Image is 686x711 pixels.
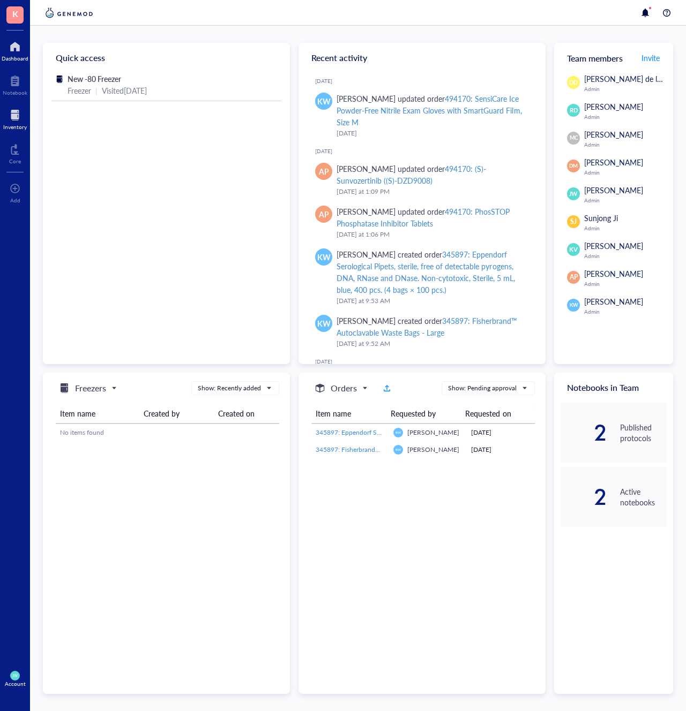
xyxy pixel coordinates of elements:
div: Visited [DATE] [102,85,147,96]
div: [DATE] [471,445,531,455]
th: Requested on [461,404,527,423]
span: [PERSON_NAME] [407,428,459,437]
div: 2 [561,488,607,505]
div: Quick access [43,43,290,73]
span: KW [569,301,578,309]
div: [PERSON_NAME] updated order [337,93,528,128]
h5: Orders [331,382,357,395]
span: [PERSON_NAME] [584,185,643,195]
a: Notebook [3,72,27,96]
span: K [12,7,18,20]
span: AP [319,208,329,220]
div: Notebooks in Team [554,373,673,403]
div: Recent activity [299,43,546,73]
button: Invite [641,49,660,66]
a: Inventory [3,107,27,130]
span: [PERSON_NAME] [584,240,643,251]
span: KV [569,245,577,254]
div: [PERSON_NAME] updated order [337,206,528,229]
th: Requested by [386,404,461,423]
div: 2 [561,424,607,441]
span: 345897: Fisherbrand™ Autoclavable Waste Bags - Large [316,445,473,454]
span: [PERSON_NAME] [584,129,643,140]
div: Core [9,158,21,164]
th: Item name [56,404,139,423]
div: [DATE] at 1:06 PM [337,229,528,240]
div: Admin [584,253,667,259]
div: Show: Pending approval [448,383,517,393]
div: Admin [584,308,667,315]
div: Freezer [68,85,91,96]
span: KW [317,317,331,329]
div: [DATE] [337,128,528,139]
span: [PERSON_NAME] [584,268,643,279]
div: Active notebooks [620,486,667,508]
div: Add [10,197,20,203]
span: New -80 Freezer [68,73,121,84]
a: Dashboard [2,38,28,62]
span: [PERSON_NAME] [584,296,643,307]
a: 345897: Fisherbrand™ Autoclavable Waste Bags - Large [316,445,385,455]
span: Invite [642,52,660,63]
th: Created by [139,404,214,423]
div: Account [5,680,26,687]
div: Admin [584,114,667,120]
div: Admin [584,86,684,92]
span: MC [569,134,578,142]
div: [DATE] [315,78,537,84]
span: Sunjong Ji [584,213,618,223]
span: JW [569,190,578,198]
div: [DATE] [471,428,531,437]
div: Published protocols [620,422,667,443]
div: [DATE] [315,148,537,154]
a: AP[PERSON_NAME] updated order494170: (S)-Sunvozertinib ((S)-DZD9008)[DATE] at 1:09 PM [307,158,537,201]
div: Notebook [3,89,27,96]
span: DM [569,162,578,170]
span: JW [12,674,17,678]
th: Item name [311,404,386,423]
span: AP [319,165,329,177]
a: Core [9,141,21,164]
span: KW [396,448,401,451]
span: SJ [570,217,577,226]
a: AP[PERSON_NAME] updated order494170: PhosSTOP Phosphatase Inhibitor Tablets[DATE] at 1:06 PM [307,201,537,244]
div: Admin [584,281,667,287]
a: KW[PERSON_NAME] created order345897: Eppendorf Serological Pipets, sterile, free of detectable py... [307,244,537,311]
span: [PERSON_NAME] [584,157,643,168]
span: KW [396,430,401,434]
div: [DATE] at 1:09 PM [337,186,528,197]
div: Dashboard [2,55,28,62]
h5: Freezers [75,382,106,395]
th: Created on [214,404,279,423]
div: Inventory [3,124,27,130]
div: Admin [584,225,667,231]
div: Show: Recently added [198,383,261,393]
div: Admin [584,141,667,148]
img: genemod-logo [43,6,95,19]
span: KW [317,251,331,263]
div: Admin [584,169,667,176]
div: [PERSON_NAME] updated order [337,163,528,186]
span: DD [569,78,578,87]
a: KW[PERSON_NAME] updated order494170: SensiCare Ice Powder-Free Nitrile Exam Gloves with SmartGuar... [307,88,537,143]
div: [DATE] at 9:53 AM [337,296,528,306]
a: 345897: Eppendorf Serological Pipets, sterile, free of detectable pyrogens, DNA, RNase and DNase.... [316,428,385,437]
div: | [95,85,98,96]
span: [PERSON_NAME] [407,445,459,454]
div: [PERSON_NAME] created order [337,248,528,296]
span: KW [317,95,331,107]
span: [PERSON_NAME] [584,101,643,112]
div: 494170: SensiCare Ice Powder-Free Nitrile Exam Gloves with SmartGuard Film, Size M [337,93,522,127]
div: No items found [60,428,275,437]
div: [PERSON_NAME] created order [337,315,528,338]
span: RD [569,106,578,115]
div: [DATE] at 9:52 AM [337,338,528,349]
a: KW[PERSON_NAME] created order345897: Fisherbrand™ Autoclavable Waste Bags - Large[DATE] at 9:52 AM [307,311,537,353]
div: Admin [584,197,667,203]
div: Team members [554,43,673,73]
span: AP [570,273,578,282]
